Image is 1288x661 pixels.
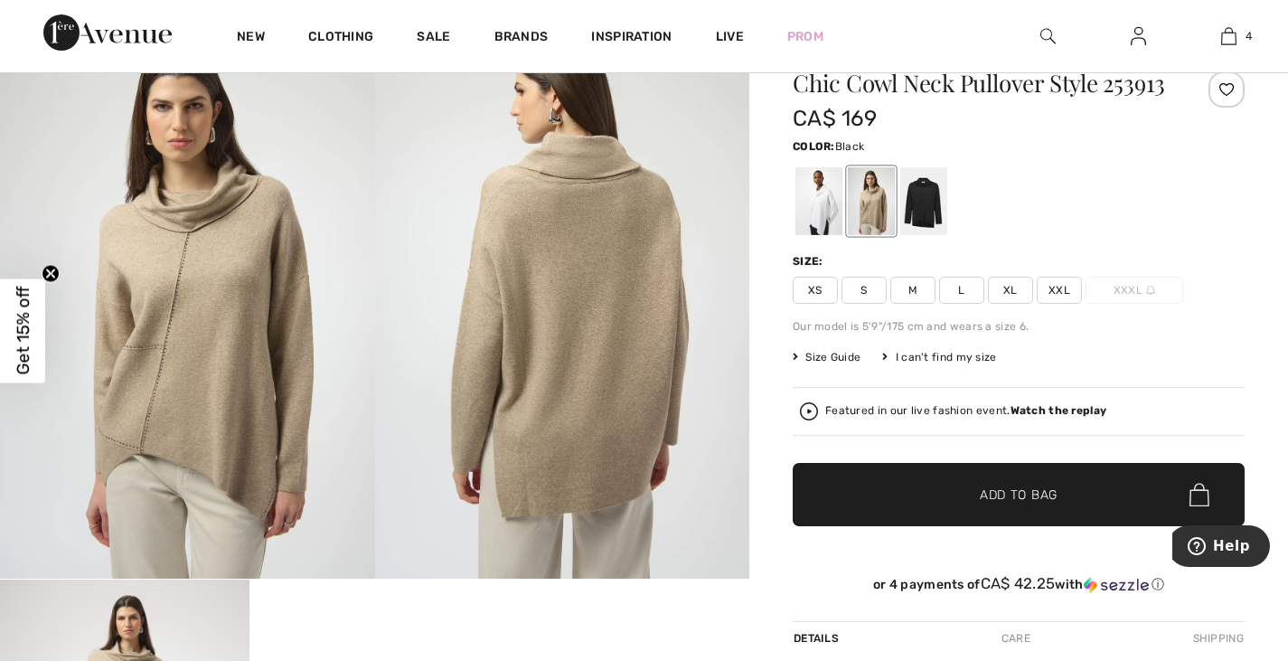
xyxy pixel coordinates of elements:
a: 4 [1184,25,1273,47]
div: Oatmeal Melange [848,167,895,235]
span: Add to Bag [980,486,1058,505]
div: I can't find my size [882,349,996,365]
div: Size: [793,253,827,269]
h1: Chic Cowl Neck Pullover Style 253913 [793,71,1170,95]
img: ring-m.svg [1146,286,1155,295]
strong: Watch the replay [1011,404,1107,417]
span: 4 [1246,28,1252,44]
div: Our model is 5'9"/175 cm and wears a size 6. [793,318,1245,335]
a: Live [716,27,744,46]
img: Chic Cowl Neck Pullover Style 253913. 2 [375,17,750,579]
img: 1ère Avenue [43,14,172,51]
span: XL [988,277,1033,304]
a: Sign In [1116,25,1161,48]
img: Watch the replay [800,402,818,420]
div: Shipping [1189,622,1245,655]
a: Sale [417,29,450,48]
span: L [939,277,984,304]
button: Add to Bag [793,463,1245,526]
div: Black [900,167,947,235]
span: Color: [793,140,835,153]
span: XXXL [1086,277,1183,304]
span: Size Guide [793,349,860,365]
img: My Info [1131,25,1146,47]
div: Details [793,622,843,655]
div: Care [986,622,1046,655]
button: Close teaser [42,264,60,282]
span: XS [793,277,838,304]
a: Prom [787,27,823,46]
img: search the website [1040,25,1056,47]
a: Clothing [308,29,373,48]
span: CA$ 42.25 [981,574,1056,592]
div: or 4 payments ofCA$ 42.25withSezzle Click to learn more about Sezzle [793,575,1245,600]
span: M [890,277,935,304]
span: XXL [1037,277,1082,304]
img: My Bag [1221,25,1236,47]
img: Bag.svg [1189,483,1209,506]
span: CA$ 169 [793,106,877,131]
a: Brands [494,29,549,48]
span: Black [835,140,865,153]
img: Sezzle [1084,577,1149,593]
div: or 4 payments of with [793,575,1245,593]
a: New [237,29,265,48]
span: Inspiration [591,29,672,48]
span: Get 15% off [13,287,33,375]
div: Featured in our live fashion event. [825,405,1106,417]
iframe: Opens a widget where you can find more information [1172,525,1270,571]
span: S [841,277,887,304]
div: Vanilla 30 [795,167,842,235]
